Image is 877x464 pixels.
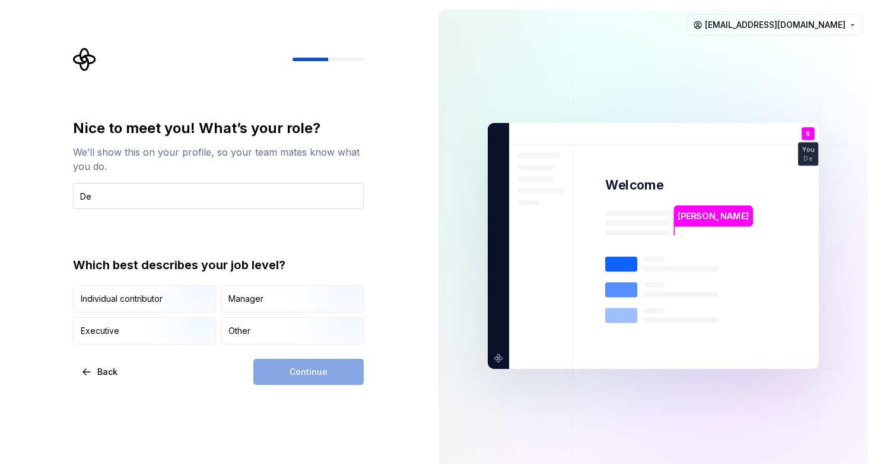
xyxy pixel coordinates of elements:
div: Which best describes your job level? [73,257,364,273]
p: You [802,147,814,153]
button: [EMAIL_ADDRESS][DOMAIN_NAME] [688,14,863,36]
div: Nice to meet you! What’s your role? [73,119,364,138]
div: Other [228,325,250,337]
button: Back [73,359,128,385]
div: Manager [228,293,263,305]
div: Individual contributor [81,293,163,305]
p: [PERSON_NAME] [678,210,749,223]
input: Job title [73,183,364,209]
p: Welcome [605,176,663,194]
svg: Supernova Logo [73,48,97,71]
div: We’ll show this on your profile, so your team mates know what you do. [73,145,364,173]
span: Back [97,366,117,378]
div: Executive [81,325,119,337]
span: [EMAIL_ADDRESS][DOMAIN_NAME] [705,19,846,31]
p: S [806,131,810,137]
p: De [803,155,812,162]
